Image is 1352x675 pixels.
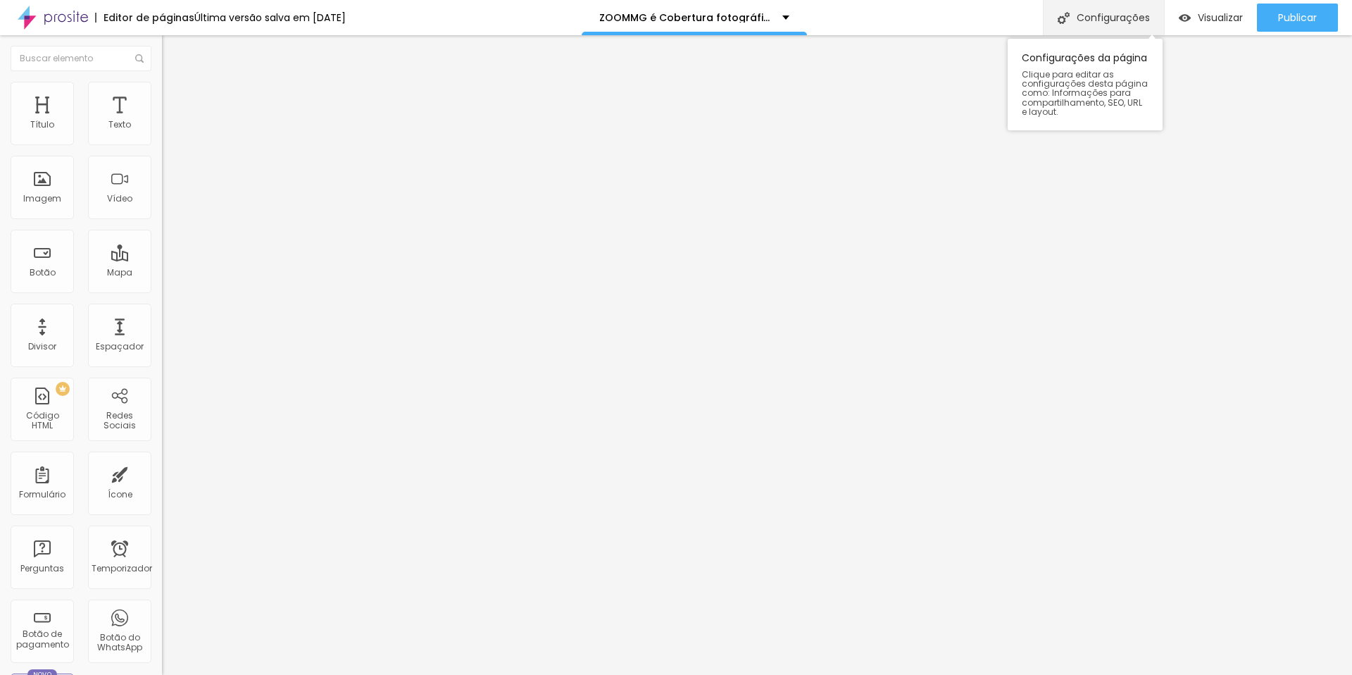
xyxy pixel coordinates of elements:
[19,488,65,500] font: Formulário
[1077,11,1150,25] font: Configurações
[11,46,151,71] input: Buscar elemento
[97,631,142,653] font: Botão do WhatsApp
[1165,4,1257,32] button: Visualizar
[1257,4,1338,32] button: Publicar
[1058,12,1070,24] img: Ícone
[1278,11,1317,25] font: Publicar
[30,266,56,278] font: Botão
[23,192,61,204] font: Imagem
[104,11,194,25] font: Editor de páginas
[20,562,64,574] font: Perguntas
[16,628,69,650] font: Botão de pagamento
[108,488,132,500] font: Ícone
[107,192,132,204] font: Vídeo
[599,11,993,25] font: ZOOMMG é Cobertura fotográfica especializada em foto para Festa infantil
[1022,68,1148,118] font: Clique para editar as configurações desta página como: Informações para compartilhamento, SEO, UR...
[108,118,131,130] font: Texto
[194,11,346,25] font: Última versão salva em [DATE]
[104,409,136,431] font: Redes Sociais
[96,340,144,352] font: Espaçador
[28,340,56,352] font: Divisor
[1198,11,1243,25] font: Visualizar
[26,409,59,431] font: Código HTML
[107,266,132,278] font: Mapa
[1179,12,1191,24] img: view-1.svg
[92,562,152,574] font: Temporizador
[135,54,144,63] img: Ícone
[1022,51,1147,65] font: Configurações da página
[30,118,54,130] font: Título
